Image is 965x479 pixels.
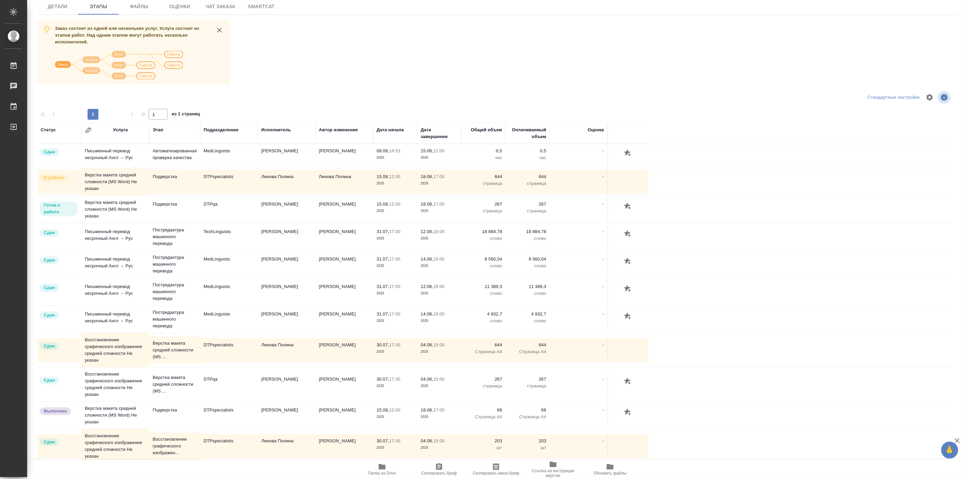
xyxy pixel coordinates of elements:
td: Письменный перевод несрочный Англ → Рус [81,280,149,304]
td: [PERSON_NAME] [316,144,373,168]
p: слово [465,263,502,269]
button: Добавить оценку [622,256,634,267]
p: Готов к работе [44,202,73,215]
p: 644 [465,173,502,180]
p: 2025 [377,383,414,389]
td: [PERSON_NAME] [258,252,316,276]
p: 16:00 [433,256,444,262]
td: Линова Полина [258,170,316,194]
p: Сдан [44,229,55,236]
a: - [603,377,604,382]
div: Автор изменения [319,127,358,133]
p: 4 932,7 [509,311,546,318]
p: слово [509,235,546,242]
div: Статус [41,127,56,133]
td: [PERSON_NAME] [316,252,373,276]
p: Выполнен [44,408,67,415]
p: 2025 [421,235,458,242]
p: 2025 [377,318,414,324]
p: 203 [509,438,546,444]
p: 2025 [421,180,458,187]
td: [PERSON_NAME] [258,280,316,304]
p: Страница А4 [465,348,502,355]
p: 644 [509,342,546,348]
td: Письменный перевод несрочный Англ → Рус [81,144,149,168]
td: DTPqa [200,372,258,396]
p: слово [465,290,502,297]
p: 267 [465,201,502,208]
p: 31.07, [377,311,389,317]
a: - [603,284,604,289]
p: 2025 [377,208,414,214]
p: 17:00 [389,256,400,262]
p: Постредактура машинного перевода [153,227,197,247]
a: - [603,202,604,207]
p: слово [509,263,546,269]
p: 644 [509,173,546,180]
a: - [603,174,604,179]
span: Чат заказа [204,2,237,11]
p: 2025 [377,263,414,269]
td: DTPqa [200,197,258,221]
p: слово [509,318,546,324]
p: 11 389,3 [509,283,546,290]
p: Постредактура машинного перевода [153,309,197,329]
p: Страница А4 [465,414,502,420]
p: 2025 [421,263,458,269]
button: Обновить файлы [582,460,639,479]
td: [PERSON_NAME] [258,403,316,427]
td: TechLinguists [200,225,258,249]
p: 12:00 [433,148,444,153]
a: - [603,407,604,413]
p: Страница А4 [509,414,546,420]
span: Этапы [82,2,115,11]
p: Подверстка [153,201,197,208]
p: страница [465,208,502,214]
a: - [603,342,604,347]
div: Исполнитель [261,127,291,133]
span: Папка на Drive [368,471,396,476]
td: Восстановление графического изображения средней сложности Не указан [81,333,149,367]
span: Файлы [123,2,155,11]
button: Добавить оценку [622,283,634,295]
p: 04.08, [421,377,433,382]
a: - [603,229,604,234]
td: Письменный перевод несрочный Англ → Рус [81,225,149,249]
p: 04.08, [421,438,433,443]
p: 17:30 [389,438,400,443]
button: Папка на Drive [354,460,411,479]
p: 12.08, [421,284,433,289]
button: Скопировать бриф [411,460,468,479]
p: 18.08, [421,407,433,413]
p: 2025 [377,414,414,420]
td: Восстановление графического изображения средней сложности Не указан [81,367,149,401]
p: 18 884,78 [509,228,546,235]
p: Восстановление графического изображен... [153,436,197,456]
p: страница [465,383,502,389]
p: 12:00 [389,407,400,413]
p: 17:30 [389,342,400,347]
p: 11 389,3 [465,283,502,290]
div: Дата завершения [421,127,458,140]
p: 2025 [377,444,414,451]
td: [PERSON_NAME] [316,307,373,331]
td: [PERSON_NAME] [316,372,373,396]
p: 08.08, [377,148,389,153]
p: Сдан [44,377,55,384]
p: 15.08, [421,148,433,153]
div: Дата начала [377,127,404,133]
p: 31.07, [377,256,389,262]
td: Восстановление графического изображения средней сложности Не указан [81,429,149,463]
div: Оценка [588,127,604,133]
p: 2025 [377,235,414,242]
p: страница [465,180,502,187]
p: шт [465,444,502,451]
td: Письменный перевод несрочный Англ → Рус [81,252,149,276]
p: 66 [509,407,546,414]
p: 18.08, [421,174,433,179]
p: 2025 [377,290,414,297]
div: Этап [153,127,163,133]
td: [PERSON_NAME] [316,280,373,304]
div: Услуга [113,127,128,133]
span: Обновить файлы [594,471,627,476]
